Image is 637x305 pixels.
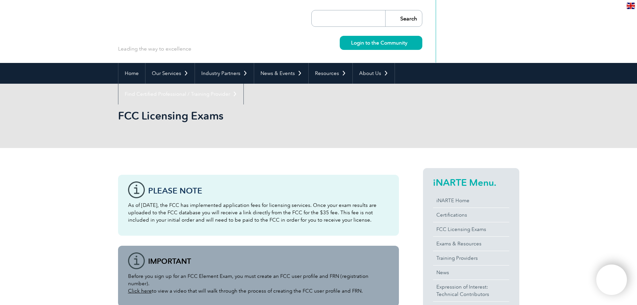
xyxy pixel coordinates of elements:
p: Before you sign up for an FCC Element Exam, you must create an FCC user profile and FRN (registra... [128,273,389,295]
img: en [627,3,635,9]
h3: Please note [148,186,389,195]
a: FCC Licensing Exams [433,222,509,236]
p: Leading the way to excellence [118,45,191,53]
a: Login to the Community [340,36,422,50]
a: Resources [309,63,352,84]
a: iNARTE Home [433,194,509,208]
a: Certifications [433,208,509,222]
h2: FCC Licensing Exams [118,110,399,121]
a: About Us [353,63,395,84]
input: Search [385,10,422,26]
a: News & Events [254,63,308,84]
a: Exams & Resources [433,237,509,251]
a: Find Certified Professional / Training Provider [118,84,243,104]
img: svg+xml;nitro-empty-id=MTEzMzoxMTY=-1;base64,PHN2ZyB2aWV3Qm94PSIwIDAgNDAwIDQwMCIgd2lkdGg9IjQwMCIg... [603,272,620,288]
a: Our Services [145,63,195,84]
p: As of [DATE], the FCC has implemented application fees for licensing services. Once your exam res... [128,202,389,224]
a: Click here [128,288,152,294]
a: Expression of Interest:Technical Contributors [433,280,509,301]
a: Training Providers [433,251,509,265]
a: Home [118,63,145,84]
a: Industry Partners [195,63,254,84]
h2: iNARTE Menu. [433,177,509,188]
a: News [433,265,509,280]
img: svg+xml;nitro-empty-id=MzU4OjIyMw==-1;base64,PHN2ZyB2aWV3Qm94PSIwIDAgMTEgMTEiIHdpZHRoPSIxMSIgaGVp... [407,41,411,45]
